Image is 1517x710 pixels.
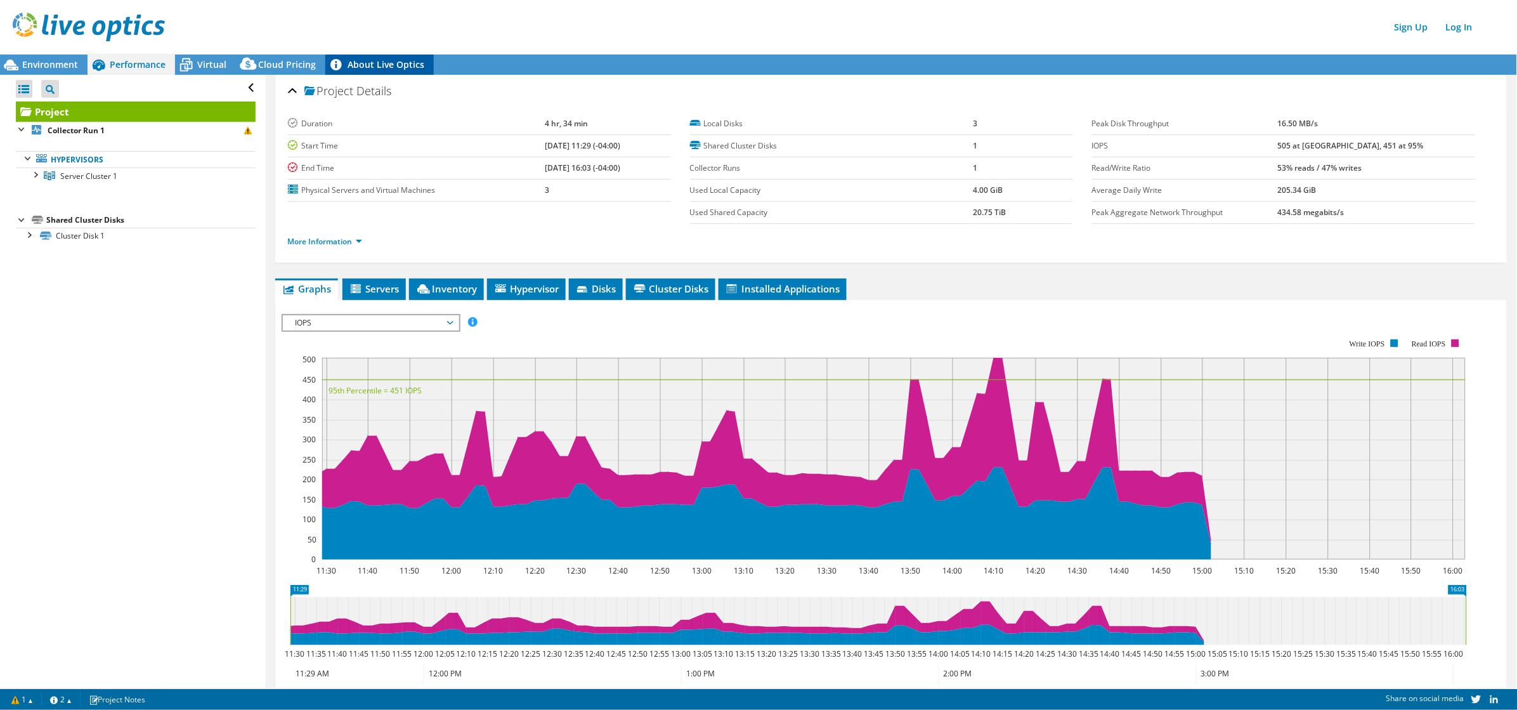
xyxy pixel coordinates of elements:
text: 14:25 [1036,648,1055,659]
a: Project Notes [80,692,154,707]
label: Duration [288,117,545,130]
text: 15:30 [1315,648,1334,659]
img: live_optics_svg.svg [13,13,165,41]
text: 12:40 [608,565,628,576]
b: 53% reads / 47% writes [1277,162,1362,173]
text: 12:10 [456,648,476,659]
text: 15:25 [1293,648,1313,659]
label: Physical Servers and Virtual Machines [288,184,545,197]
label: Read/Write Ratio [1092,162,1278,174]
label: Local Disks [690,117,973,130]
span: Environment [22,58,78,70]
text: 14:20 [1014,648,1034,659]
span: Share on social media [1386,694,1464,704]
b: 1 [973,162,978,173]
text: 15:40 [1360,565,1379,576]
text: 14:20 [1025,565,1045,576]
text: 14:30 [1067,565,1087,576]
b: 16.50 MB/s [1277,118,1318,129]
text: 15:40 [1357,648,1377,659]
text: 12:10 [483,565,503,576]
text: 12:45 [606,648,626,659]
text: 0 [311,554,316,565]
span: Virtual [197,58,226,70]
label: IOPS [1092,140,1278,152]
text: 11:40 [358,565,377,576]
text: 12:05 [435,648,455,659]
text: 13:00 [671,648,691,659]
text: 15:10 [1228,648,1248,659]
text: 11:50 [370,648,390,659]
b: Collector Run 1 [48,125,105,136]
a: Collector Run 1 [16,122,256,138]
span: Graphs [282,282,332,295]
text: 15:20 [1276,565,1296,576]
text: 14:40 [1109,565,1129,576]
a: More Information [288,236,362,247]
b: [DATE] 11:29 (-04:00) [545,140,620,151]
b: 1 [973,140,978,151]
span: Cluster Disks [632,282,709,295]
text: 13:40 [859,565,878,576]
text: 15:55 [1422,648,1442,659]
text: 500 [303,354,316,365]
text: 13:55 [907,648,927,659]
text: 13:20 [775,565,795,576]
text: 11:55 [392,648,412,659]
text: 14:00 [942,565,962,576]
text: 13:40 [842,648,862,659]
text: 15:10 [1234,565,1254,576]
span: Hypervisor [493,282,559,295]
a: 2 [41,692,81,707]
a: Cluster Disk 1 [16,228,256,244]
text: Write IOPS [1350,339,1385,348]
b: 3 [545,185,549,195]
text: 13:30 [817,565,837,576]
a: About Live Optics [325,55,434,75]
text: 12:30 [566,565,586,576]
text: 200 [303,474,316,485]
text: 250 [303,454,316,465]
b: 205.34 GiB [1277,185,1316,195]
b: [DATE] 16:03 (-04:00) [545,162,620,173]
label: Used Shared Capacity [690,206,973,219]
a: Server Cluster 1 [16,168,256,184]
text: 15:05 [1208,648,1227,659]
text: 13:00 [692,565,712,576]
text: 12:00 [441,565,461,576]
text: 14:40 [1100,648,1119,659]
a: Sign Up [1388,18,1435,36]
span: Installed Applications [725,282,840,295]
text: 15:30 [1318,565,1338,576]
text: 15:50 [1401,565,1421,576]
text: 100 [303,514,316,525]
text: 12:30 [542,648,562,659]
b: 20.75 TiB [973,207,1006,218]
a: Log In [1440,18,1479,36]
a: 1 [3,692,42,707]
text: 15:20 [1272,648,1291,659]
a: Hypervisors [16,151,256,168]
span: IOPS [289,315,452,331]
text: 15:50 [1400,648,1420,659]
label: Used Local Capacity [690,184,973,197]
text: 14:50 [1151,565,1171,576]
text: 14:55 [1164,648,1184,659]
span: Inventory [415,282,478,295]
text: 13:10 [734,565,753,576]
b: 4 hr, 34 min [545,118,588,129]
label: Collector Runs [690,162,973,174]
text: 11:30 [316,565,336,576]
text: 95th Percentile = 451 IOPS [329,385,422,396]
label: Shared Cluster Disks [690,140,973,152]
text: 12:00 [413,648,433,659]
text: 150 [303,494,316,505]
text: 350 [303,414,316,425]
b: 4.00 GiB [973,185,1003,195]
label: Start Time [288,140,545,152]
text: 16:00 [1443,648,1463,659]
b: 505 at [GEOGRAPHIC_DATA], 451 at 95% [1277,140,1424,151]
text: 15:00 [1192,565,1212,576]
text: 16:00 [1443,565,1462,576]
text: 11:45 [349,648,368,659]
